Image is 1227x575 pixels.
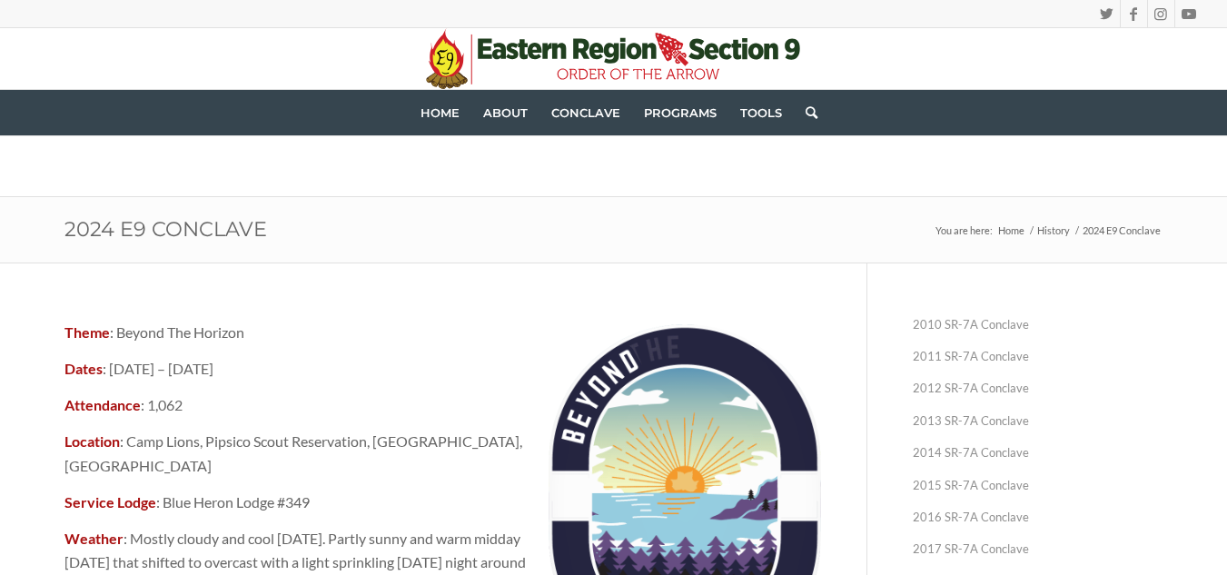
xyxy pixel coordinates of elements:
span: Home [421,105,460,120]
a: 2017 SR-7A Conclave [913,533,1163,565]
span: / [1027,223,1034,237]
strong: Theme [64,323,110,341]
a: History [1034,223,1073,237]
p: : Blue Heron Lodge #349 [64,491,821,514]
p: : Beyond The Horizon [64,321,821,344]
span: Tools [740,105,782,120]
a: Tools [728,90,794,135]
span: Conclave [551,105,620,120]
strong: Location [64,432,120,450]
a: 2012 SR-7A Conclave [913,372,1163,404]
a: Conclave [539,90,632,135]
a: 2011 SR-7A Conclave [913,341,1163,372]
a: Programs [632,90,728,135]
a: About [471,90,539,135]
a: 2010 SR-7A Conclave [913,309,1163,341]
p: : 1,062 [64,393,821,417]
span: 2024 E9 Conclave [1080,223,1163,237]
span: / [1073,223,1080,237]
strong: Service Lodge [64,493,156,511]
span: About [483,105,528,120]
span: Programs [644,105,717,120]
a: Home [995,223,1027,237]
span: History [1037,224,1070,236]
strong: Dates [64,360,103,377]
a: Search [794,90,817,135]
p: : Camp Lions, Pipsico Scout Reservation, [GEOGRAPHIC_DATA], [GEOGRAPHIC_DATA] [64,430,821,478]
a: 2015 SR-7A Conclave [913,470,1163,501]
strong: Weather [64,530,124,547]
span: Home [998,224,1024,236]
a: 2013 SR-7A Conclave [913,405,1163,437]
a: 2014 SR-7A Conclave [913,437,1163,469]
a: 2024 E9 Conclave [64,216,267,242]
a: 2016 SR-7A Conclave [913,501,1163,533]
span: You are here: [935,224,993,236]
a: Home [409,90,471,135]
strong: Attendance [64,396,141,413]
p: : [DATE] – [DATE] [64,357,821,381]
